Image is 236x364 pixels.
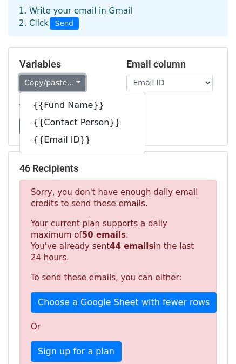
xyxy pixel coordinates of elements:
[110,241,153,251] strong: 44 emails
[31,341,122,362] a: Sign up for a plan
[82,230,126,240] strong: 50 emails
[19,163,217,174] h5: 46 Recipients
[20,131,145,149] a: {{Email ID}}
[19,58,110,70] h5: Variables
[31,321,205,333] p: Or
[182,312,236,364] iframe: Chat Widget
[126,58,217,70] h5: Email column
[31,218,205,264] p: Your current plan supports a daily maximum of . You've already sent in the last 24 hours.
[11,5,225,30] div: 1. Write your email in Gmail 2. Click
[31,292,217,313] a: Choose a Google Sheet with fewer rows
[20,114,145,131] a: {{Contact Person}}
[20,97,145,114] a: {{Fund Name}}
[31,272,205,284] p: To send these emails, you can either:
[50,17,79,30] span: Send
[31,187,205,210] p: Sorry, you don't have enough daily email credits to send these emails.
[19,75,85,91] a: Copy/paste...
